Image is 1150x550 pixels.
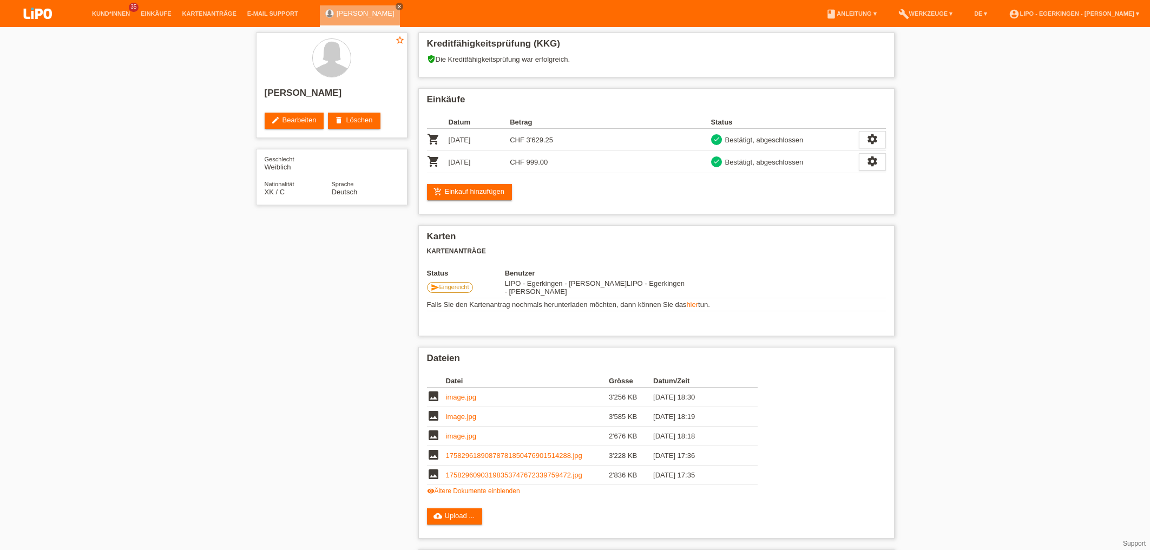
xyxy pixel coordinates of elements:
[427,247,886,256] h3: Kartenanträge
[653,427,742,446] td: [DATE] 18:18
[177,10,242,17] a: Kartenanträge
[653,375,742,388] th: Datum/Zeit
[449,151,510,173] td: [DATE]
[265,113,324,129] a: editBearbeiten
[265,155,332,171] div: Weiblich
[969,10,993,17] a: DE ▾
[427,448,440,461] i: image
[510,116,571,129] th: Betrag
[265,181,294,187] span: Nationalität
[397,4,402,9] i: close
[265,88,399,104] h2: [PERSON_NAME]
[505,279,685,296] span: 28.08.2025
[427,409,440,422] i: image
[866,133,878,145] i: settings
[713,135,720,143] i: check
[446,413,476,421] a: image.jpg
[446,393,476,401] a: image.jpg
[722,156,804,168] div: Bestätigt, abgeschlossen
[449,116,510,129] th: Datum
[328,113,380,129] a: deleteLöschen
[396,3,403,10] a: close
[1123,540,1146,547] a: Support
[653,407,742,427] td: [DATE] 18:19
[898,9,909,19] i: build
[427,429,440,442] i: image
[826,9,837,19] i: book
[653,446,742,466] td: [DATE] 17:36
[265,156,294,162] span: Geschlecht
[427,133,440,146] i: POSP00026551
[129,3,139,12] span: 35
[1003,10,1145,17] a: account_circleLIPO - Egerkingen - [PERSON_NAME] ▾
[427,55,886,71] div: Die Kreditfähigkeitsprüfung war erfolgreich.
[337,9,395,17] a: [PERSON_NAME]
[449,129,510,151] td: [DATE]
[427,390,440,403] i: image
[427,38,886,55] h2: Kreditfähigkeitsprüfung (KKG)
[1009,9,1020,19] i: account_circle
[653,388,742,407] td: [DATE] 18:30
[332,181,354,187] span: Sprache
[427,468,440,481] i: image
[686,300,698,309] a: hier
[427,231,886,247] h2: Karten
[722,134,804,146] div: Bestätigt, abgeschlossen
[609,427,653,446] td: 2'676 KB
[609,466,653,485] td: 2'836 KB
[713,158,720,165] i: check
[271,116,280,125] i: edit
[427,353,886,369] h2: Dateien
[866,155,878,167] i: settings
[439,284,469,290] span: Eingereicht
[510,129,571,151] td: CHF 3'629.25
[427,155,440,168] i: POSP00027763
[265,188,285,196] span: Kosovo / C / 21.07.2002
[446,375,609,388] th: Datei
[135,10,176,17] a: Einkäufe
[427,184,512,200] a: add_shopping_cartEinkauf hinzufügen
[609,375,653,388] th: Grösse
[505,269,688,277] th: Benutzer
[242,10,304,17] a: E-Mail Support
[893,10,958,17] a: buildWerkzeuge ▾
[510,151,571,173] td: CHF 999.00
[427,94,886,110] h2: Einkäufe
[433,187,442,196] i: add_shopping_cart
[332,188,358,196] span: Deutsch
[427,298,886,311] td: Falls Sie den Kartenantrag nochmals herunterladen möchten, dann können Sie das tun.
[609,446,653,466] td: 3'228 KB
[653,466,742,485] td: [DATE] 17:35
[431,283,439,292] i: send
[446,432,476,440] a: image.jpg
[11,22,65,30] a: LIPO pay
[334,116,343,125] i: delete
[427,508,483,525] a: cloud_uploadUpload ...
[609,407,653,427] td: 3'585 KB
[427,55,436,63] i: verified_user
[427,487,520,495] a: visibilityÄltere Dokumente einblenden
[427,487,435,495] i: visibility
[433,512,442,520] i: cloud_upload
[87,10,135,17] a: Kund*innen
[446,471,582,479] a: 17582960903198353747672339759472.jpg
[820,10,882,17] a: bookAnleitung ▾
[505,279,627,287] span: 23.08.2025
[395,35,405,45] i: star_border
[427,269,505,277] th: Status
[609,388,653,407] td: 3'256 KB
[446,451,582,460] a: 17582961890878781850476901514288.jpg
[711,116,859,129] th: Status
[395,35,405,47] a: star_border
